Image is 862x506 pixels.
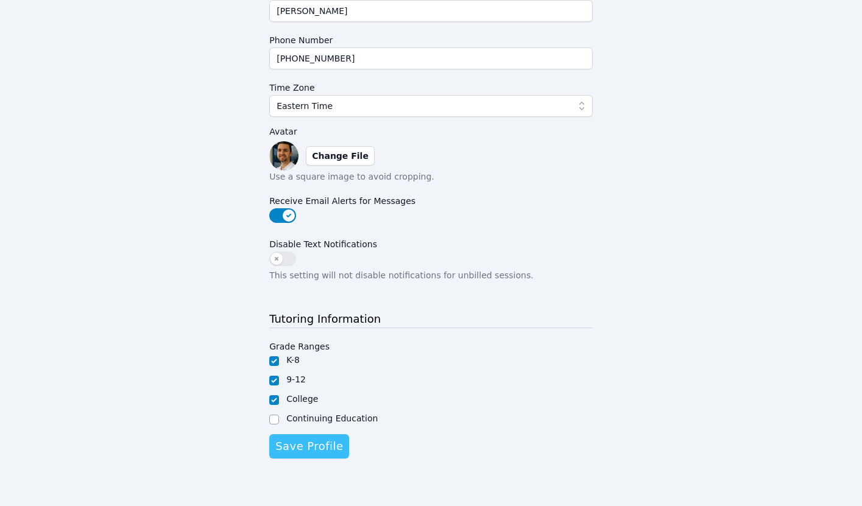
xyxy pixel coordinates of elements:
[269,77,593,95] label: Time Zone
[269,269,593,281] p: This setting will not disable notifications for unbilled sessions.
[269,233,593,251] label: Disable Text Notifications
[269,434,349,459] button: Save Profile
[286,374,306,384] label: 9-12
[286,394,318,404] label: College
[306,146,375,166] label: Change File
[269,336,330,354] legend: Grade Ranges
[269,170,593,183] p: Use a square image to avoid cropping.
[269,141,299,170] img: preview
[269,29,593,47] label: Phone Number
[269,190,593,208] label: Receive Email Alerts for Messages
[269,311,593,328] h3: Tutoring Information
[275,438,343,455] span: Save Profile
[286,355,300,365] label: K-8
[269,95,593,117] button: Eastern Time
[269,124,593,139] label: Avatar
[277,99,333,113] span: Eastern Time
[286,413,378,423] label: Continuing Education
